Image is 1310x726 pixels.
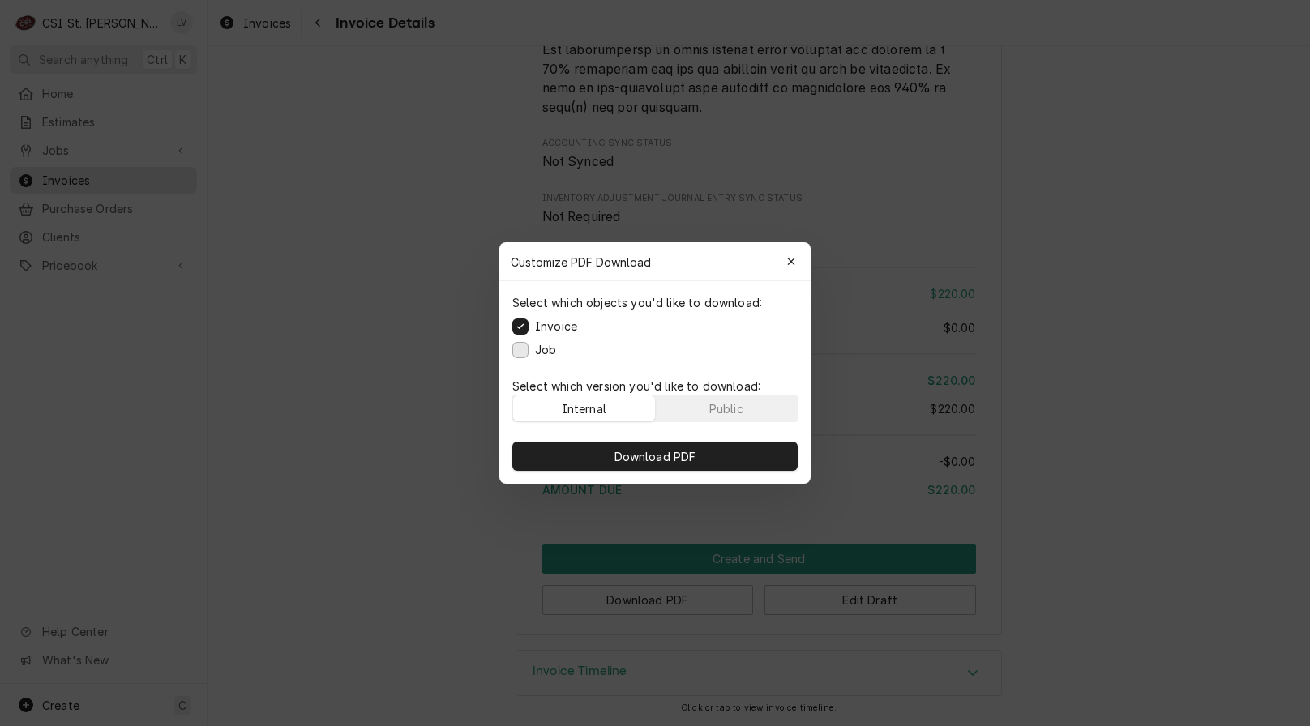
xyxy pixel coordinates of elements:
p: Select which version you'd like to download: [512,378,798,395]
label: Invoice [535,318,577,335]
button: Download PDF [512,442,798,471]
div: Internal [562,400,606,417]
div: Customize PDF Download [499,242,811,281]
p: Select which objects you'd like to download: [512,294,762,311]
div: Public [709,400,743,417]
label: Job [535,341,556,358]
span: Download PDF [611,448,700,465]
